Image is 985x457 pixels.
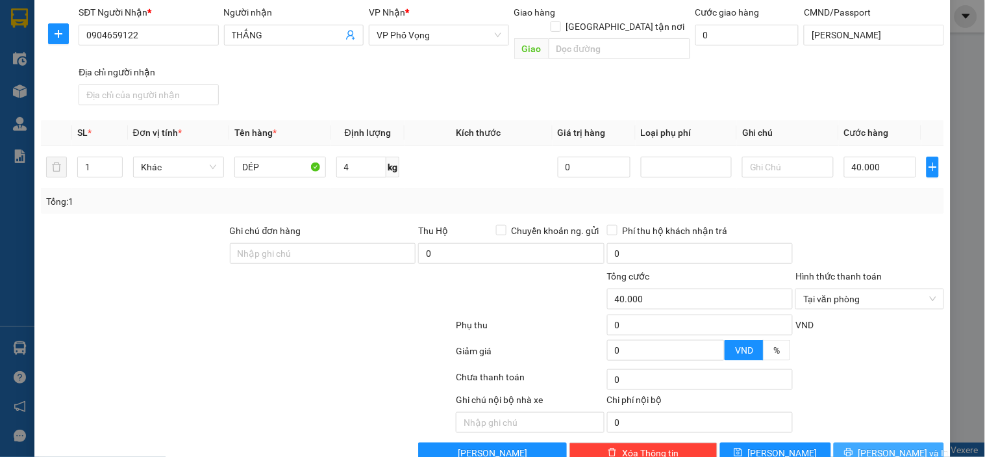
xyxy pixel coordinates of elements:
[418,226,448,236] span: Thu Hộ
[514,7,556,18] span: Giao hàng
[737,120,838,146] th: Ghi chú
[617,224,733,238] span: Phí thu hộ khách nhận trả
[377,25,501,45] span: VP Phố Vọng
[549,38,690,59] input: Dọc đường
[46,157,67,177] button: delete
[49,29,68,39] span: plus
[735,345,753,356] span: VND
[695,7,760,18] label: Cước giao hàng
[77,127,88,138] span: SL
[636,120,737,146] th: Loại phụ phí
[558,127,606,138] span: Giá trị hàng
[133,127,182,138] span: Đơn vị tính
[230,226,301,236] label: Ghi chú đơn hàng
[456,127,501,138] span: Kích thước
[844,127,889,138] span: Cước hàng
[234,157,325,177] input: VD: Bàn, Ghế
[456,412,604,433] input: Nhập ghi chú
[455,370,605,393] div: Chưa thanh toán
[79,85,218,105] input: Địa chỉ của người nhận
[514,38,549,59] span: Giao
[369,7,405,18] span: VP Nhận
[345,30,356,40] span: user-add
[607,393,793,412] div: Chi phí nội bộ
[79,5,218,20] div: SĐT Người Nhận
[79,65,218,79] div: Địa chỉ người nhận
[803,289,936,309] span: Tại văn phòng
[230,243,416,264] input: Ghi chú đơn hàng
[455,344,605,367] div: Giảm giá
[695,25,799,46] input: Cước giao hàng
[773,345,780,356] span: %
[558,157,630,177] input: 0
[224,5,364,20] div: Người nhận
[455,318,605,341] div: Phụ thu
[456,393,604,412] div: Ghi chú nội bộ nhà xe
[927,157,938,177] button: plus
[742,157,833,177] input: Ghi Chú
[561,20,690,34] span: [GEOGRAPHIC_DATA] tận nơi
[234,127,277,138] span: Tên hàng
[927,162,938,172] span: plus
[804,5,943,20] div: CMND/Passport
[46,194,381,209] div: Tổng: 1
[506,224,605,238] span: Chuyển khoản ng. gửi
[607,271,650,281] span: Tổng cước
[141,157,216,177] span: Khác
[795,320,814,330] span: VND
[48,23,69,44] button: plus
[345,127,391,138] span: Định lượng
[795,271,882,281] label: Hình thức thanh toán
[386,157,399,177] span: kg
